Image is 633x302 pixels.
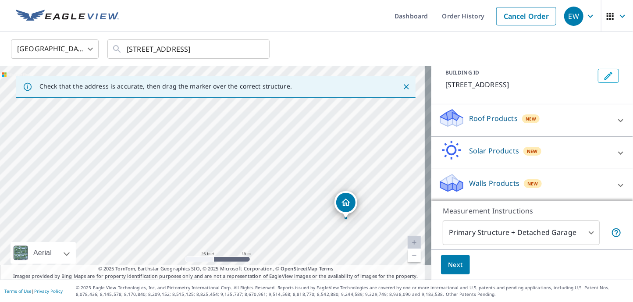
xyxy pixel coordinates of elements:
[408,236,421,249] a: Current Level 20, Zoom In Disabled
[281,265,317,272] a: OpenStreetMap
[527,180,538,187] span: New
[34,288,63,294] a: Privacy Policy
[31,242,54,264] div: Aerial
[527,148,538,155] span: New
[611,227,622,238] span: Your report will include the primary structure and a detached garage if one exists.
[127,37,252,61] input: Search by address or latitude-longitude
[11,37,99,61] div: [GEOGRAPHIC_DATA]
[438,173,626,198] div: Walls ProductsNew
[496,7,556,25] a: Cancel Order
[441,255,470,275] button: Next
[16,10,119,23] img: EV Logo
[443,220,600,245] div: Primary Structure + Detached Garage
[11,242,76,264] div: Aerial
[76,284,629,298] p: © 2025 Eagle View Technologies, Inc. and Pictometry International Corp. All Rights Reserved. Repo...
[564,7,583,26] div: EW
[438,108,626,133] div: Roof ProductsNew
[408,249,421,262] a: Current Level 20, Zoom Out
[469,178,519,188] p: Walls Products
[445,79,594,90] p: [STREET_ADDRESS]
[401,81,412,92] button: Close
[448,259,463,270] span: Next
[98,265,334,273] span: © 2025 TomTom, Earthstar Geographics SIO, © 2025 Microsoft Corporation, ©
[445,69,479,76] p: BUILDING ID
[526,115,537,122] span: New
[443,206,622,216] p: Measurement Instructions
[4,288,32,294] a: Terms of Use
[469,113,518,124] p: Roof Products
[598,69,619,83] button: Edit building 1
[334,191,357,218] div: Dropped pin, building 1, Residential property, 1143 Ithaca St Murfreesboro, TN 37130
[39,82,292,90] p: Check that the address is accurate, then drag the marker over the correct structure.
[319,265,334,272] a: Terms
[438,140,626,165] div: Solar ProductsNew
[4,288,63,294] p: |
[469,146,519,156] p: Solar Products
